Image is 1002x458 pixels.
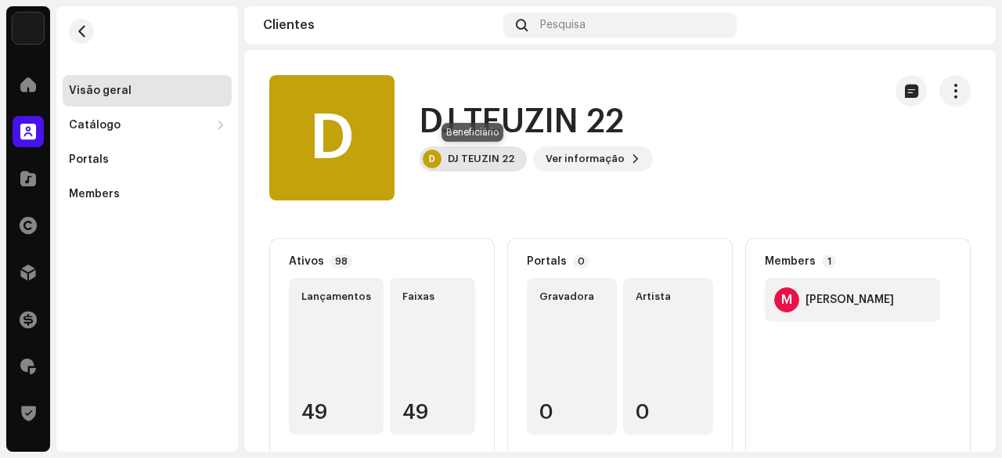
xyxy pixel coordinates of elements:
span: Ver informação [546,143,625,175]
button: Ver informação [533,146,653,171]
div: Members [69,188,120,200]
re-m-nav-item: Members [63,179,232,210]
re-m-nav-item: Portals [63,144,232,175]
div: Catálogo [69,119,121,132]
img: 71bf27a5-dd94-4d93-852c-61362381b7db [13,13,44,44]
div: Members [765,255,816,268]
re-m-nav-item: Visão geral [63,75,232,106]
div: Gravadora [539,290,604,303]
div: Ativos [289,255,324,268]
img: 7b092bcd-1f7b-44aa-9736-f4bc5021b2f1 [952,13,977,38]
div: Clientes [263,19,497,31]
div: M [774,287,799,312]
div: Matheus Silva [806,294,894,306]
div: Lançamentos [301,290,371,303]
p-badge: 0 [573,254,589,269]
div: Faixas [402,290,463,303]
p-badge: 98 [330,254,352,269]
div: D [269,75,395,200]
div: D [423,150,442,168]
div: Visão geral [69,85,132,97]
span: Pesquisa [540,19,586,31]
div: Portals [69,153,109,166]
div: Artista [636,290,701,303]
re-m-nav-dropdown: Catálogo [63,110,232,141]
div: DJ TEUZIN 22 [448,153,514,165]
p-badge: 1 [822,254,836,269]
h1: DJ TEUZIN 22 [420,104,624,140]
div: Portals [527,255,567,268]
